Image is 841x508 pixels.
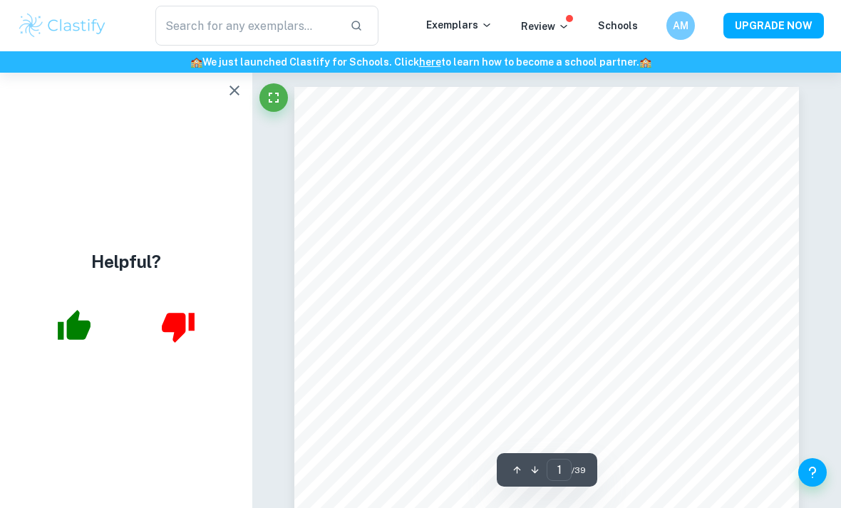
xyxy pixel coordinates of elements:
p: Exemplars [426,17,492,33]
span: 🏫 [190,56,202,68]
h6: AM [673,18,689,33]
p: Review [521,19,569,34]
h6: We just launched Clastify for Schools. Click to learn how to become a school partner. [3,54,838,70]
button: AM [666,11,695,40]
button: Fullscreen [259,83,288,112]
input: Search for any exemplars... [155,6,339,46]
span: 🏫 [639,56,651,68]
button: UPGRADE NOW [723,13,824,38]
a: here [419,56,441,68]
h4: Helpful? [91,249,161,274]
img: Clastify logo [17,11,108,40]
a: Schools [598,20,638,31]
button: Help and Feedback [798,458,827,487]
span: / 39 [572,464,586,477]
